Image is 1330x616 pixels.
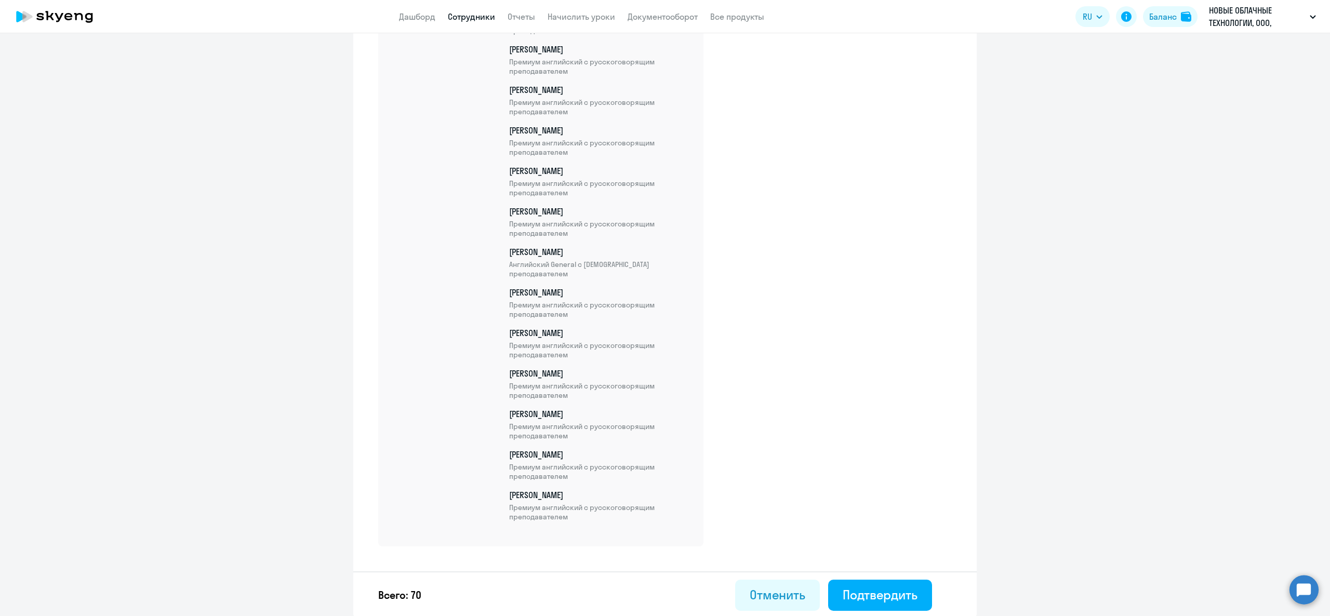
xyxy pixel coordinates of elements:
p: [PERSON_NAME] [509,206,691,238]
p: [PERSON_NAME] [509,408,691,440]
span: Премиум английский с русскоговорящим преподавателем [509,300,691,319]
a: Отчеты [508,11,535,22]
p: [PERSON_NAME] [509,246,691,278]
span: Премиум английский с русскоговорящим преподавателем [509,503,691,521]
span: Премиум английский с русскоговорящим преподавателем [509,422,691,440]
p: [PERSON_NAME] [509,125,691,157]
button: НОВЫЕ ОБЛАЧНЫЕ ТЕХНОЛОГИИ, ООО, Договор Мой офис индивидуальные уроки [1204,4,1321,29]
button: Балансbalance [1143,6,1198,27]
p: [PERSON_NAME] [509,84,691,116]
p: [PERSON_NAME] [509,327,691,359]
img: balance [1181,11,1191,22]
span: Премиум английский с русскоговорящим преподавателем [509,462,691,481]
a: Все продукты [710,11,764,22]
p: [PERSON_NAME] [509,287,691,319]
a: Документооборот [628,11,698,22]
span: Премиум английский с русскоговорящим преподавателем [509,57,691,76]
button: Отменить [735,580,820,611]
p: [PERSON_NAME] [509,368,691,400]
span: Премиум английский с русскоговорящим преподавателем [509,138,691,157]
p: [PERSON_NAME] [509,44,691,76]
span: Премиум английский с русскоговорящим преподавателем [509,98,691,116]
button: Подтвердить [828,580,932,611]
a: Дашборд [399,11,435,22]
button: RU [1075,6,1110,27]
span: Премиум английский с русскоговорящим преподавателем [509,381,691,400]
span: RU [1083,10,1092,23]
div: Баланс [1149,10,1177,23]
span: Премиум английский с русскоговорящим преподавателем [509,219,691,238]
a: Начислить уроки [548,11,615,22]
span: Английский General с [DEMOGRAPHIC_DATA] преподавателем [509,260,691,278]
p: [PERSON_NAME] [509,449,691,481]
div: Отменить [750,586,805,603]
a: Сотрудники [448,11,495,22]
p: [PERSON_NAME] [509,165,691,197]
p: Всего: 70 [378,588,421,602]
span: Премиум английский с русскоговорящим преподавателем [509,341,691,359]
div: Подтвердить [843,586,917,603]
p: НОВЫЕ ОБЛАЧНЫЕ ТЕХНОЛОГИИ, ООО, Договор Мой офис индивидуальные уроки [1209,4,1306,29]
p: [PERSON_NAME] [509,489,691,521]
span: Премиум английский с русскоговорящим преподавателем [509,179,691,197]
